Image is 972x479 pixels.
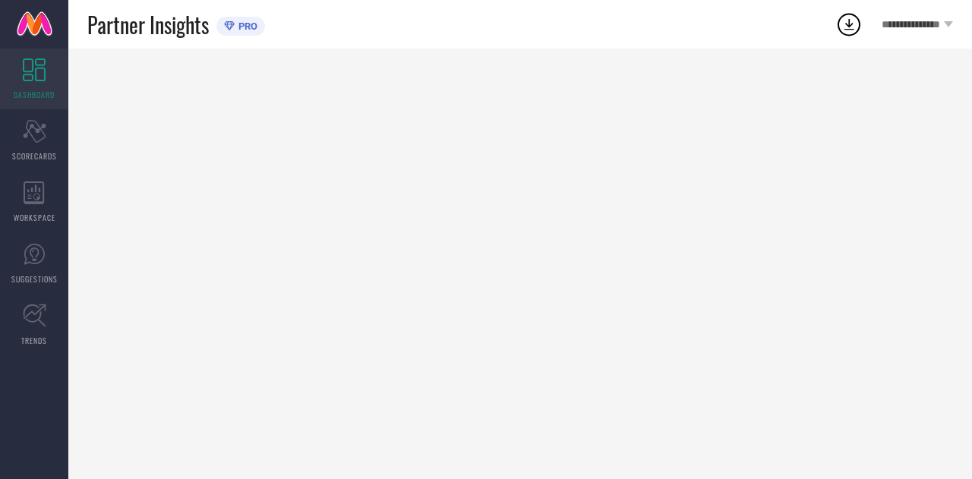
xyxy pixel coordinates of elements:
[11,273,58,285] span: SUGGESTIONS
[87,9,209,40] span: Partner Insights
[835,11,863,38] div: Open download list
[12,150,57,162] span: SCORECARDS
[14,212,55,223] span: WORKSPACE
[14,89,55,100] span: DASHBOARD
[235,20,257,32] span: PRO
[21,335,47,346] span: TRENDS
